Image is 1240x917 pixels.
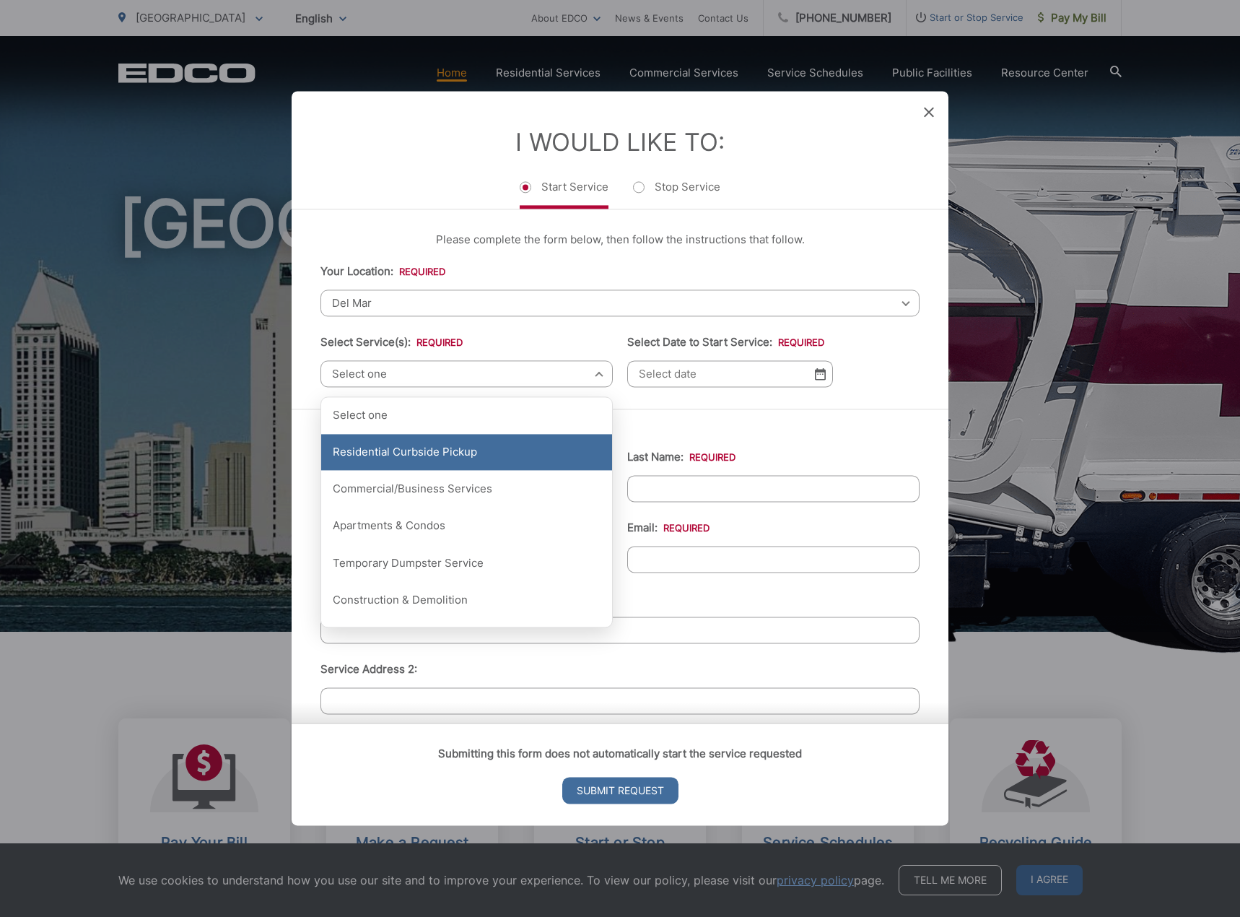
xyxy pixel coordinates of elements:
label: Your Location: [320,265,445,278]
input: Submit Request [562,778,678,804]
span: Select one [320,360,613,387]
div: Temporary Dumpster Service [321,545,612,581]
p: Please complete the form below, then follow the instructions that follow. [320,231,920,248]
img: Select date [815,368,826,380]
label: Stop Service [633,180,720,209]
div: Select one [321,397,612,433]
label: Select Date to Start Service: [627,336,824,349]
label: Service Address 2: [320,663,417,676]
input: Select date [627,360,833,387]
div: Commercial/Business Services [321,471,612,508]
span: Del Mar [320,290,920,316]
label: Email: [627,521,709,534]
label: Start Service [520,180,608,209]
div: Construction & Demolition [321,582,612,618]
label: I Would Like To: [515,127,725,157]
strong: Submitting this form does not automatically start the service requested [438,747,802,761]
label: Select Service(s): [320,336,463,349]
div: Apartments & Condos [321,508,612,544]
label: Last Name: [627,451,735,464]
div: Residential Curbside Pickup [321,435,612,471]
